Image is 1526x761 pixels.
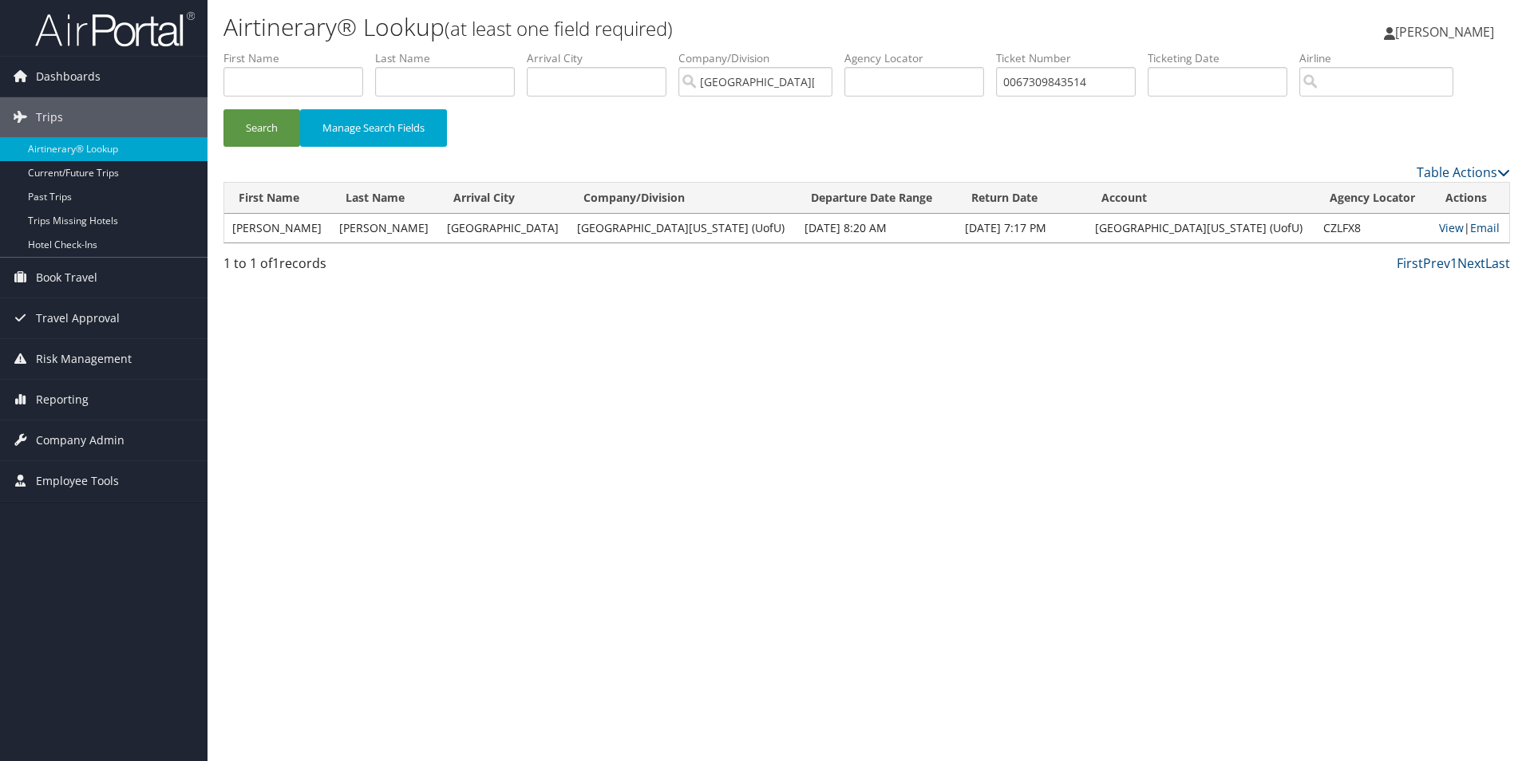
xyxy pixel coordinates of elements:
td: [DATE] 8:20 AM [797,214,958,242]
td: [GEOGRAPHIC_DATA][US_STATE] (UofU) [569,214,797,242]
label: Last Name [375,50,527,66]
td: [PERSON_NAME] [224,214,331,242]
td: [GEOGRAPHIC_DATA] [439,214,569,242]
a: [PERSON_NAME] [1384,8,1510,56]
span: Trips [36,97,63,137]
a: First [1397,254,1423,272]
label: Company/Division [678,50,844,66]
label: Agency Locator [844,50,996,66]
button: Search [223,109,300,147]
th: Return Date: activate to sort column ascending [957,183,1087,214]
span: Company Admin [36,420,125,460]
a: Email [1470,220,1500,235]
a: Prev [1423,254,1450,272]
th: Departure Date Range: activate to sort column ascending [797,183,958,214]
label: First Name [223,50,375,66]
th: Company/Division [569,183,797,214]
span: 1 [272,254,279,272]
label: Ticketing Date [1148,50,1299,66]
a: View [1439,220,1464,235]
span: [PERSON_NAME] [1395,23,1494,41]
label: Arrival City [527,50,678,66]
th: First Name: activate to sort column ascending [224,183,331,214]
td: | [1431,214,1509,242]
span: Dashboards [36,57,101,97]
th: Actions [1431,183,1509,214]
label: Airline [1299,50,1465,66]
td: CZLFX8 [1315,214,1432,242]
span: Employee Tools [36,461,119,501]
a: Last [1485,254,1510,272]
a: Next [1457,254,1485,272]
a: Table Actions [1417,164,1510,181]
img: airportal-logo.png [35,10,195,48]
span: Reporting [36,380,89,420]
td: [PERSON_NAME] [331,214,438,242]
small: (at least one field required) [445,15,673,41]
th: Account: activate to sort column ascending [1087,183,1314,214]
h1: Airtinerary® Lookup [223,10,1081,44]
td: [GEOGRAPHIC_DATA][US_STATE] (UofU) [1087,214,1314,242]
td: [DATE] 7:17 PM [957,214,1087,242]
button: Manage Search Fields [300,109,447,147]
span: Book Travel [36,258,97,298]
th: Agency Locator: activate to sort column ascending [1315,183,1432,214]
label: Ticket Number [996,50,1148,66]
span: Risk Management [36,339,132,379]
th: Arrival City: activate to sort column ascending [439,183,569,214]
span: Travel Approval [36,298,120,338]
a: 1 [1450,254,1457,272]
div: 1 to 1 of records [223,254,528,281]
th: Last Name: activate to sort column ascending [331,183,438,214]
